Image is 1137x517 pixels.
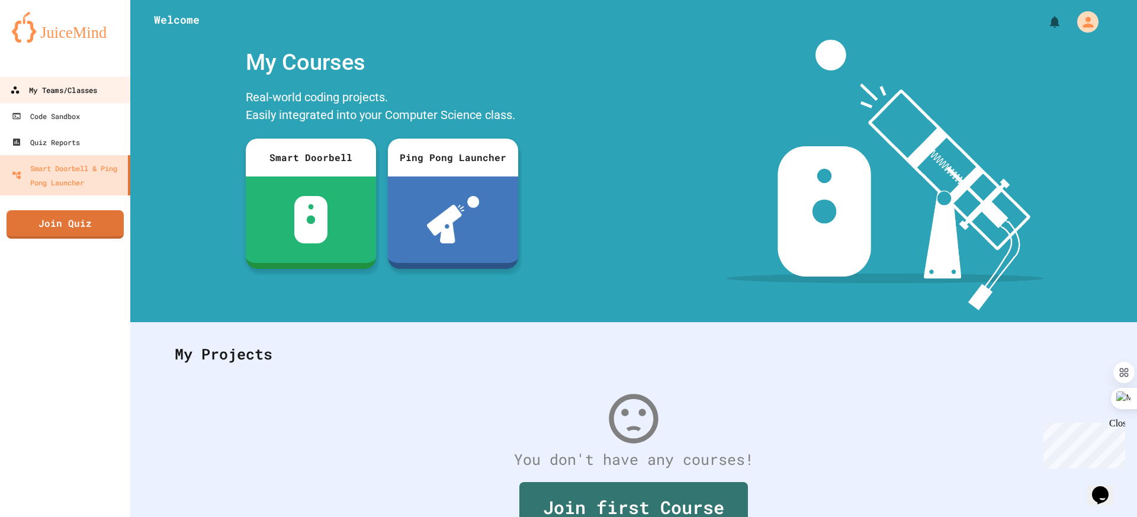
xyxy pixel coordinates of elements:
div: Code Sandbox [12,109,80,123]
div: You don't have any courses! [163,448,1104,471]
div: Smart Doorbell [246,139,376,176]
iframe: chat widget [1087,470,1125,505]
a: Join Quiz [7,210,124,239]
div: Chat with us now!Close [5,5,82,75]
div: My Account [1065,8,1101,36]
img: logo-orange.svg [12,12,118,43]
div: Smart Doorbell & Ping Pong Launcher [12,161,123,190]
div: Quiz Reports [12,135,80,149]
div: My Projects [163,331,1104,377]
img: banner-image-my-projects.png [727,40,1044,310]
img: ppl-with-ball.png [427,196,480,243]
iframe: chat widget [1039,418,1125,468]
div: My Teams/Classes [10,83,97,98]
div: My Courses [240,40,524,85]
div: Ping Pong Launcher [388,139,518,176]
div: My Notifications [1026,12,1065,32]
div: Real-world coding projects. Easily integrated into your Computer Science class. [240,85,524,130]
img: sdb-white.svg [294,196,328,243]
